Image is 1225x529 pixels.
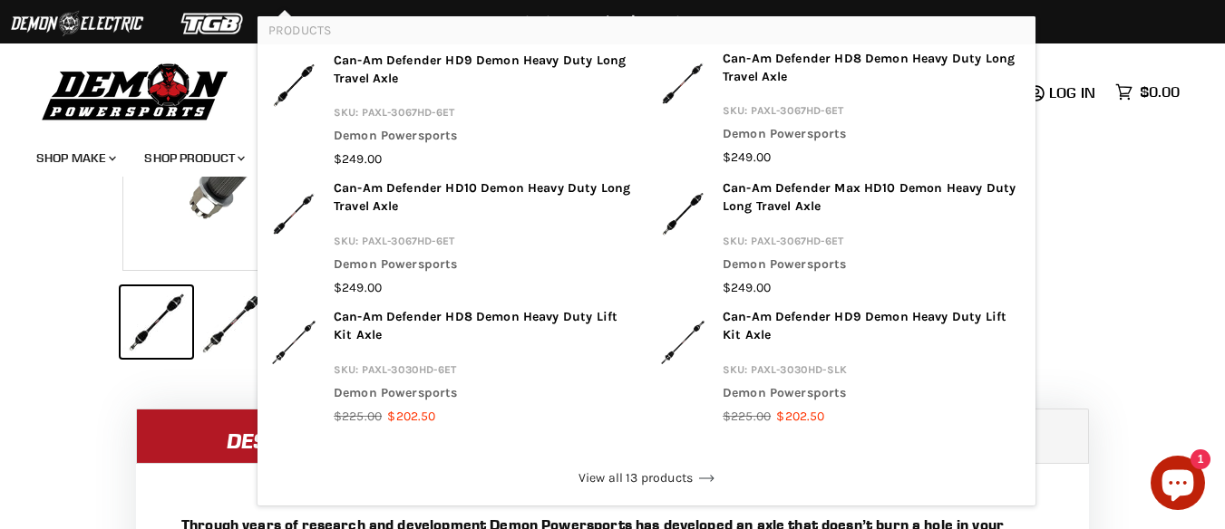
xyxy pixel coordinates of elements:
span: Log in [1049,83,1095,101]
p: SKU: PAXL-3030HD-6ET [334,361,636,384]
p: Can-Am Defender HD8 Demon Heavy Duty Long Travel Axle [723,50,1025,91]
p: Demon Powersports [334,255,636,279]
p: SKU: PAXL-3067HD-6ET [334,103,636,127]
div: Products [258,16,1035,452]
div: View All [268,459,1025,497]
span: $0.00 [1140,83,1180,101]
p: SKU: PAXL-3067HD-6ET [723,232,1025,255]
img: Can-Am Defender HD8 Demon Heavy Duty Lift Kit Axle [268,308,319,375]
p: Demon Powersports [723,384,1025,408]
img: Can-Am Defender HD10 Demon Heavy Duty Long Travel Axle [268,179,319,246]
img: Can-Am Defender Max HD10 Demon Heavy Duty Long Travel Axle [657,179,708,246]
li: products: Can-Am Defender HD8 Demon Heavy Duty Lift Kit Axle [258,303,647,431]
li: products: Can-Am Defender HD9 Demon Heavy Duty Lift Kit Axle [647,303,1035,433]
img: Can-Am Defender HD9 Demon Heavy Duty Long Travel Axle [268,52,319,119]
a: Description [136,409,453,463]
span: $249.00 [723,149,771,165]
a: Can-Am Defender HD9 Demon Heavy Duty Long Travel Axle Can-Am Defender HD9 Demon Heavy Duty Long T... [268,52,636,169]
img: Demon Electric Logo 2 [9,6,145,41]
img: TGB Logo 2 [145,6,281,41]
img: Demon Powersports [36,59,235,123]
span: $249.00 [723,280,771,295]
img: Can-Am Defender HD9 Demon Heavy Duty Lift Kit Axle [657,308,708,375]
a: Shop Product [131,139,256,177]
a: Can-Am Defender Max HD10 Demon Heavy Duty Long Travel Axle Can-Am Defender Max HD10 Demon Heavy D... [657,179,1025,297]
p: Can-Am Defender HD9 Demon Heavy Duty Long Travel Axle [334,52,636,93]
p: Can-Am Defender HD10 Demon Heavy Duty Long Travel Axle [334,179,636,221]
li: Products [258,16,1035,44]
p: Demon Powersports [723,125,1025,149]
a: View all 13 products [268,459,1025,497]
p: Demon Powersports [334,384,636,408]
s: $225.00 [723,409,771,424]
li: products: Can-Am Defender HD8 Demon Heavy Duty Long Travel Axle [647,44,1035,173]
p: SKU: PAXL-3067HD-6ET [723,101,1025,125]
li: products: Can-Am Defender HD9 Demon Heavy Duty Long Travel Axle [258,44,647,175]
p: Can-Am Defender HD9 Demon Heavy Duty Lift Kit Axle [723,308,1025,350]
a: Can-Am Defender HD10 Demon Heavy Duty Long Travel Axle Can-Am Defender HD10 Demon Heavy Duty Long... [268,179,636,297]
img: Can-Am Defender HD8 Demon Heavy Duty Long Travel Axle [657,50,708,117]
p: SKU: PAXL-3067HD-6ET [334,232,636,255]
p: Demon Powersports [334,127,636,150]
s: $225.00 [334,409,382,424]
span: $249.00 [334,280,382,295]
a: $0.00 [1106,79,1189,105]
p: SKU: PAXL-3030HD-SLK [723,361,1025,384]
span: $202.50 [776,409,824,424]
span: $202.50 [387,409,435,424]
p: Can-Am Defender HD8 Demon Heavy Duty Lift Kit Axle [334,308,636,350]
a: Can-Am Defender HD9 Demon Heavy Duty Lift Kit Axle Can-Am Defender HD9 Demon Heavy Duty Lift Kit ... [657,308,1025,426]
button: IMAGE thumbnail [198,286,269,358]
ul: Main menu [23,132,1175,177]
a: Shop Make [23,139,127,177]
span: $249.00 [334,151,382,167]
a: Can-Am Defender HD8 Demon Heavy Duty Long Travel Axle Can-Am Defender HD8 Demon Heavy Duty Long T... [657,50,1025,168]
a: Can-Am Defender HD8 Demon Heavy Duty Lift Kit Axle Can-Am Defender HD8 Demon Heavy Duty Lift Kit ... [268,308,636,426]
p: Demon Powersports [723,255,1025,279]
li: products: Can-Am Defender Max HD10 Demon Heavy Duty Long Travel Axle [647,174,1035,303]
li: products: Can-Am Defender HD10 Demon Heavy Duty Long Travel Axle [258,174,647,303]
span: View all 13 products [578,469,715,487]
inbox-online-store-chat: Shopify online store chat [1145,456,1210,515]
a: Log in [1041,84,1106,101]
button: IMAGE thumbnail [121,286,192,358]
p: Can-Am Defender Max HD10 Demon Heavy Duty Long Travel Axle [723,179,1025,221]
